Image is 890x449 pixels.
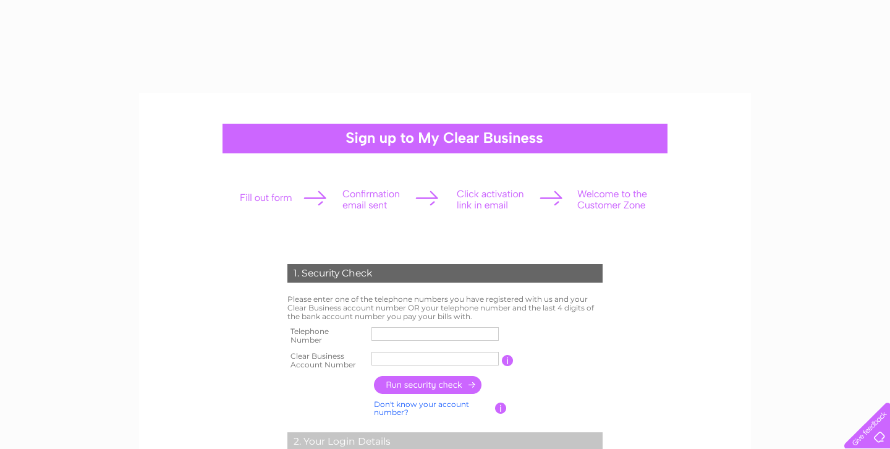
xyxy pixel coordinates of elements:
[284,323,368,348] th: Telephone Number
[287,264,603,283] div: 1. Security Check
[495,403,507,414] input: Information
[502,355,514,366] input: Information
[374,400,469,417] a: Don't know your account number?
[284,292,606,323] td: Please enter one of the telephone numbers you have registered with us and your Clear Business acc...
[284,348,368,373] th: Clear Business Account Number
